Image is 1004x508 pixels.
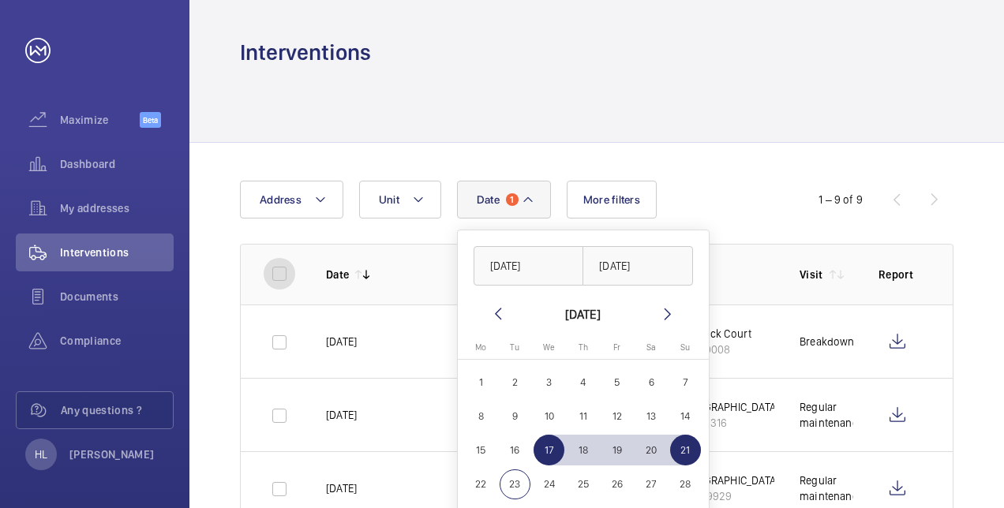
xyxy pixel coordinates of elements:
button: September 3, 2025 [532,365,566,399]
span: 6 [636,367,667,398]
span: 28 [670,469,701,500]
button: September 12, 2025 [600,399,634,433]
span: 21 [670,435,701,465]
button: September 13, 2025 [634,399,668,433]
span: 1 [506,193,519,206]
span: Mo [475,342,486,353]
span: Date [477,193,500,206]
span: Address [260,193,302,206]
div: 1 – 9 of 9 [819,192,863,207]
button: September 15, 2025 [464,433,498,467]
span: 9 [500,401,530,431]
button: September 27, 2025 [634,467,668,501]
button: September 18, 2025 [566,433,600,467]
button: September 21, 2025 [669,433,702,467]
span: Compliance [60,333,174,349]
span: Th [579,342,588,353]
span: 15 [466,435,496,465]
span: 7 [670,367,701,398]
span: Unit [379,193,399,206]
span: Interventions [60,245,174,260]
span: 26 [601,469,632,500]
span: 12 [601,401,632,431]
p: Report [878,267,921,282]
button: September 28, 2025 [669,467,702,501]
div: [DATE] [565,304,601,323]
span: 22 [466,469,496,500]
button: September 10, 2025 [532,399,566,433]
p: [GEOGRAPHIC_DATA] [680,399,779,415]
span: 11 [568,401,598,431]
button: September 24, 2025 [532,467,566,501]
span: 24 [534,469,564,500]
button: Unit [359,181,441,219]
span: Fr [613,342,620,353]
div: Regular maintenance [800,399,853,431]
p: Date [326,267,349,282]
button: September 25, 2025 [566,467,600,501]
span: 25 [568,469,598,500]
button: September 1, 2025 [464,365,498,399]
button: September 5, 2025 [600,365,634,399]
button: Address [240,181,343,219]
span: More filters [583,193,640,206]
span: Beta [140,112,161,128]
span: 17 [534,435,564,465]
span: 1 [466,367,496,398]
p: [DATE] [326,334,357,349]
input: DD/MM/YYYY [474,246,584,286]
p: HL [35,446,47,462]
span: 18 [568,435,598,465]
div: Breakdown [800,334,853,349]
button: September 8, 2025 [464,399,498,433]
p: 34152316 [680,415,779,431]
button: September 4, 2025 [566,365,600,399]
span: 13 [636,401,667,431]
p: [DATE] [326,480,357,496]
span: Dashboard [60,156,174,172]
button: September 17, 2025 [532,433,566,467]
button: September 23, 2025 [498,467,532,501]
span: 23 [500,469,530,500]
span: 27 [636,469,667,500]
span: 5 [601,367,632,398]
button: September 20, 2025 [634,433,668,467]
button: September 6, 2025 [634,365,668,399]
span: Documents [60,289,174,304]
p: 67570008 [680,342,751,357]
span: 14 [670,401,701,431]
button: September 26, 2025 [600,467,634,501]
span: My addresses [60,200,174,216]
span: Su [680,342,690,353]
button: More filters [567,181,657,219]
span: We [543,342,555,353]
span: 16 [500,435,530,465]
button: September 14, 2025 [669,399,702,433]
span: 2 [500,367,530,398]
span: Sa [646,342,656,353]
p: 25429929 [680,488,779,504]
p: Visit [800,267,823,282]
button: September 9, 2025 [498,399,532,433]
span: 3 [534,367,564,398]
span: Tu [510,342,519,353]
button: September 11, 2025 [566,399,600,433]
span: 10 [534,401,564,431]
button: September 16, 2025 [498,433,532,467]
h1: Interventions [240,38,371,67]
button: September 7, 2025 [669,365,702,399]
p: [PERSON_NAME] [69,446,155,462]
span: Maximize [60,112,140,128]
span: 20 [636,435,667,465]
button: September 22, 2025 [464,467,498,501]
button: September 2, 2025 [498,365,532,399]
span: Any questions ? [61,402,173,418]
p: [GEOGRAPHIC_DATA] [680,473,779,488]
button: Date1 [457,181,551,219]
span: 8 [466,401,496,431]
p: Warwick Court [680,326,751,342]
button: September 19, 2025 [600,433,634,467]
div: Regular maintenance [800,473,853,504]
p: [DATE] [326,407,357,423]
span: 19 [601,435,632,465]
